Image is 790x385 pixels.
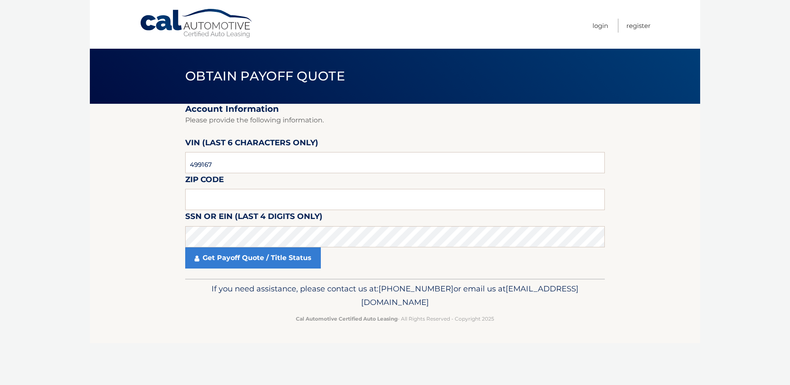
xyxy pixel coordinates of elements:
[185,247,321,269] a: Get Payoff Quote / Title Status
[378,284,453,294] span: [PHONE_NUMBER]
[191,314,599,323] p: - All Rights Reserved - Copyright 2025
[185,210,323,226] label: SSN or EIN (last 4 digits only)
[185,104,605,114] h2: Account Information
[592,19,608,33] a: Login
[191,282,599,309] p: If you need assistance, please contact us at: or email us at
[185,68,345,84] span: Obtain Payoff Quote
[185,136,318,152] label: VIN (last 6 characters only)
[296,316,398,322] strong: Cal Automotive Certified Auto Leasing
[185,114,605,126] p: Please provide the following information.
[139,8,254,39] a: Cal Automotive
[185,173,224,189] label: Zip Code
[626,19,651,33] a: Register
